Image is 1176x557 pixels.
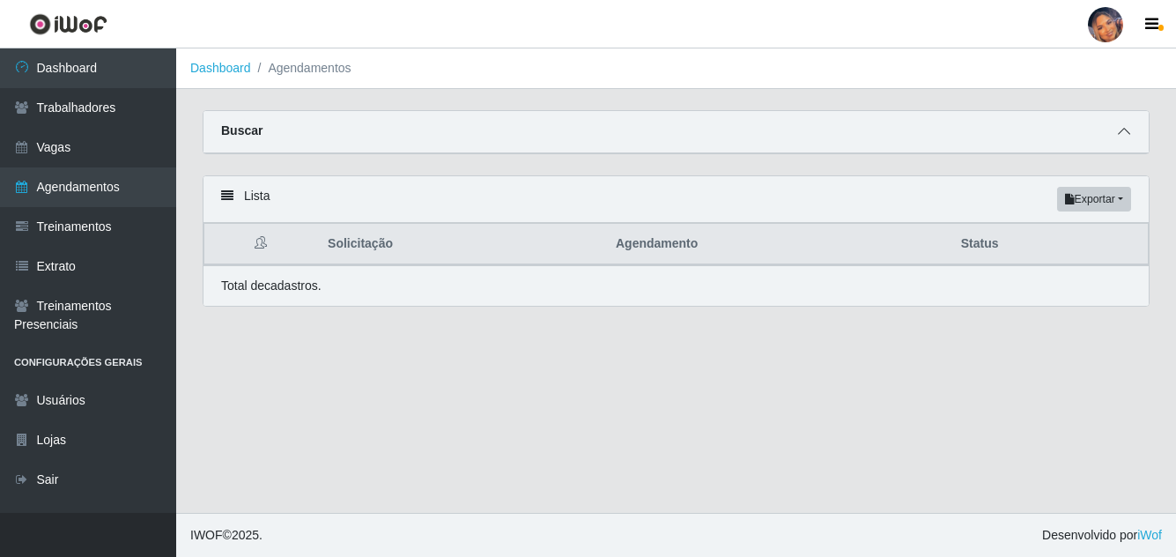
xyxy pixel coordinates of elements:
span: Desenvolvido por [1042,526,1162,545]
span: © 2025 . [190,526,263,545]
p: Total de cadastros. [221,277,322,295]
a: Dashboard [190,61,251,75]
span: IWOF [190,528,223,542]
th: Solicitação [317,224,605,265]
th: Status [950,224,1149,265]
th: Agendamento [605,224,950,265]
img: CoreUI Logo [29,13,107,35]
a: iWof [1137,528,1162,542]
nav: breadcrumb [176,48,1176,89]
div: Lista [203,176,1149,223]
button: Exportar [1057,187,1131,212]
strong: Buscar [221,123,263,137]
li: Agendamentos [251,59,351,78]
